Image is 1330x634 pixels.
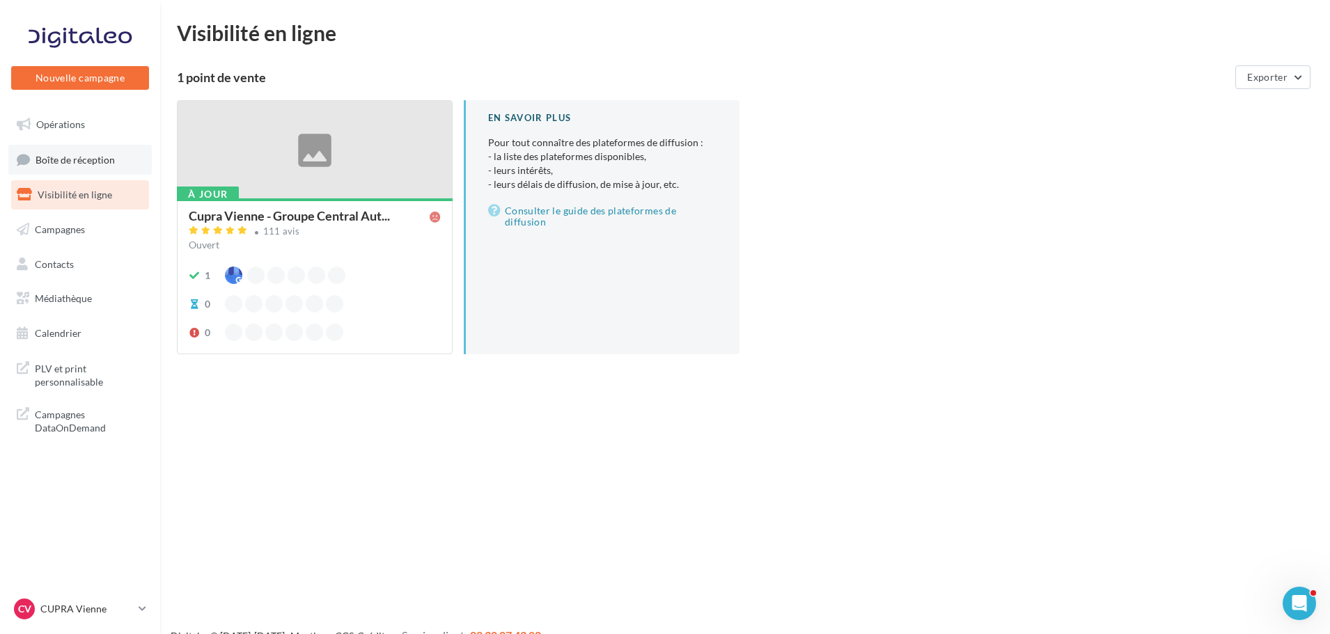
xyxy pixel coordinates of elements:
span: Cupra Vienne - Groupe Central Aut... [189,209,390,222]
a: PLV et print personnalisable [8,354,152,395]
a: Visibilité en ligne [8,180,152,209]
a: Boîte de réception [8,145,152,175]
span: Campagnes DataOnDemand [35,405,143,435]
a: Campagnes DataOnDemand [8,399,152,441]
button: Nouvelle campagne [11,66,149,90]
a: CV CUPRA Vienne [11,596,149,622]
a: Contacts [8,250,152,279]
a: Campagnes [8,215,152,244]
iframe: Intercom live chat [1283,587,1316,620]
span: Médiathèque [35,292,92,304]
a: Consulter le guide des plateformes de diffusion [488,203,717,230]
a: Calendrier [8,319,152,348]
span: Contacts [35,257,74,269]
a: Médiathèque [8,284,152,313]
div: Visibilité en ligne [177,22,1313,43]
span: Boîte de réception [36,153,115,165]
span: CV [18,602,31,616]
span: Visibilité en ligne [38,189,112,200]
span: Campagnes [35,223,85,235]
span: Calendrier [35,327,81,339]
div: 0 [205,297,210,311]
div: 1 [205,269,210,283]
a: Opérations [8,110,152,139]
div: En savoir plus [488,111,717,125]
div: À jour [177,187,239,202]
div: 111 avis [263,227,300,236]
span: Opérations [36,118,85,130]
p: Pour tout connaître des plateformes de diffusion : [488,136,717,191]
span: Exporter [1247,71,1288,83]
li: - leurs intérêts, [488,164,717,177]
div: 0 [205,326,210,340]
div: 1 point de vente [177,71,1230,84]
span: PLV et print personnalisable [35,359,143,389]
p: CUPRA Vienne [40,602,133,616]
li: - leurs délais de diffusion, de mise à jour, etc. [488,177,717,191]
li: - la liste des plateformes disponibles, [488,150,717,164]
button: Exporter [1235,65,1311,89]
span: Ouvert [189,239,219,251]
a: 111 avis [189,224,441,241]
